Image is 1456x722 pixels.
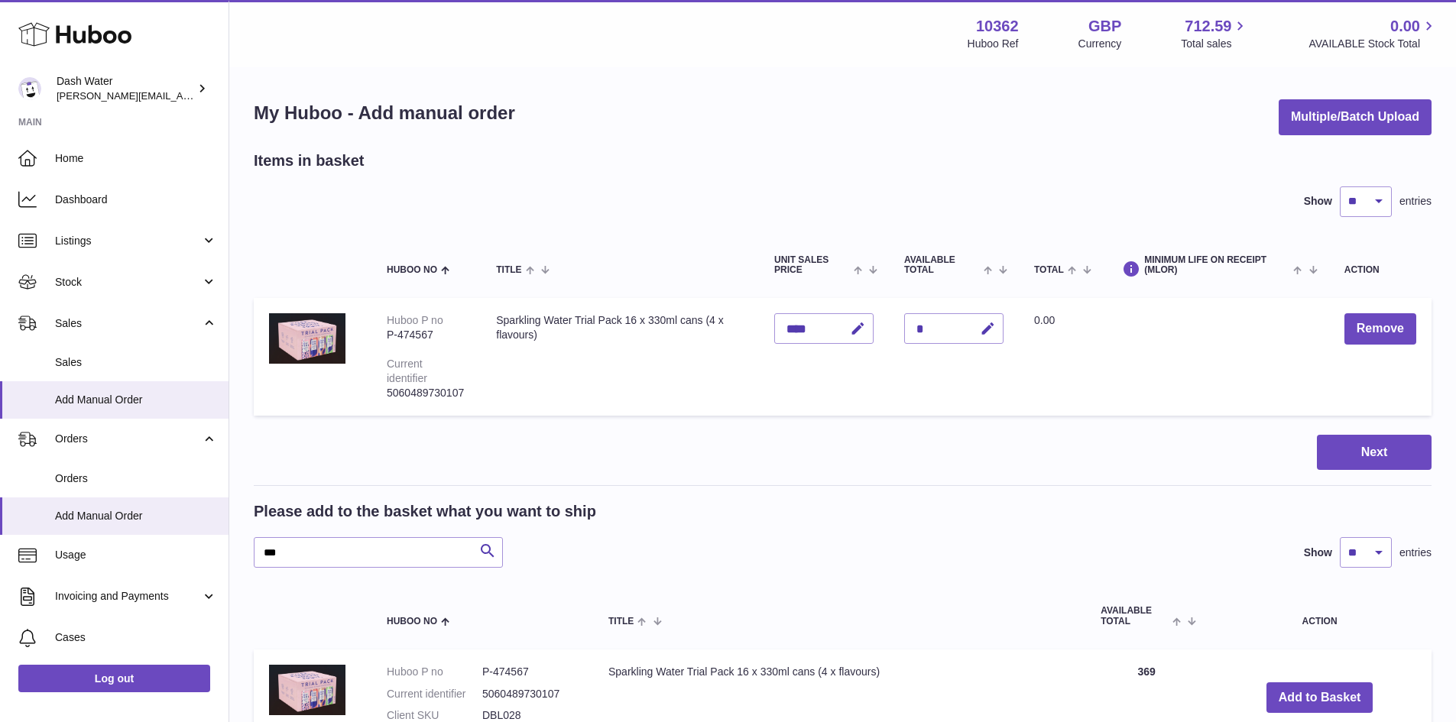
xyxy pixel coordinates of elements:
[496,265,521,275] span: Title
[269,665,345,715] img: Sparkling Water Trial Pack 16 x 330ml cans (4 x flavours)
[55,234,201,248] span: Listings
[1144,255,1289,275] span: Minimum Life On Receipt (MLOR)
[57,89,306,102] span: [PERSON_NAME][EMAIL_ADDRESS][DOMAIN_NAME]
[55,316,201,331] span: Sales
[269,313,345,364] img: Sparkling Water Trial Pack 16 x 330ml cans (4 x flavours)
[482,687,578,701] dd: 5060489730107
[387,328,465,342] div: P-474567
[1399,194,1432,209] span: entries
[387,265,437,275] span: Huboo no
[1078,37,1122,51] div: Currency
[387,665,482,679] dt: Huboo P no
[254,151,365,171] h2: Items in basket
[481,298,759,415] td: Sparkling Water Trial Pack 16 x 330ml cans (4 x flavours)
[1034,265,1064,275] span: Total
[1399,546,1432,560] span: entries
[55,630,217,645] span: Cases
[55,509,217,523] span: Add Manual Order
[1181,37,1249,51] span: Total sales
[254,501,596,522] h2: Please add to the basket what you want to ship
[1344,265,1416,275] div: Action
[55,471,217,486] span: Orders
[1279,99,1432,135] button: Multiple/Batch Upload
[55,548,217,562] span: Usage
[774,255,850,275] span: Unit Sales Price
[608,617,634,626] span: Title
[1317,435,1432,471] button: Next
[387,617,437,626] span: Huboo no
[387,386,465,400] div: 5060489730107
[1308,37,1438,51] span: AVAILABLE Stock Total
[55,393,217,407] span: Add Manual Order
[18,665,210,692] a: Log out
[55,193,217,207] span: Dashboard
[55,275,201,290] span: Stock
[387,358,427,384] div: Current identifier
[1308,16,1438,51] a: 0.00 AVAILABLE Stock Total
[1088,16,1121,37] strong: GBP
[482,665,578,679] dd: P-474567
[1208,591,1432,641] th: Action
[1304,546,1332,560] label: Show
[387,314,443,326] div: Huboo P no
[1101,606,1169,626] span: AVAILABLE Total
[1185,16,1231,37] span: 712.59
[1344,313,1416,345] button: Remove
[55,432,201,446] span: Orders
[1304,194,1332,209] label: Show
[55,355,217,370] span: Sales
[55,589,201,604] span: Invoicing and Payments
[387,687,482,701] dt: Current identifier
[18,77,41,100] img: james@dash-water.com
[1390,16,1420,37] span: 0.00
[904,255,980,275] span: AVAILABLE Total
[968,37,1019,51] div: Huboo Ref
[1266,682,1373,714] button: Add to Basket
[55,151,217,166] span: Home
[1034,314,1055,326] span: 0.00
[1181,16,1249,51] a: 712.59 Total sales
[254,101,515,125] h1: My Huboo - Add manual order
[57,74,194,103] div: Dash Water
[976,16,1019,37] strong: 10362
